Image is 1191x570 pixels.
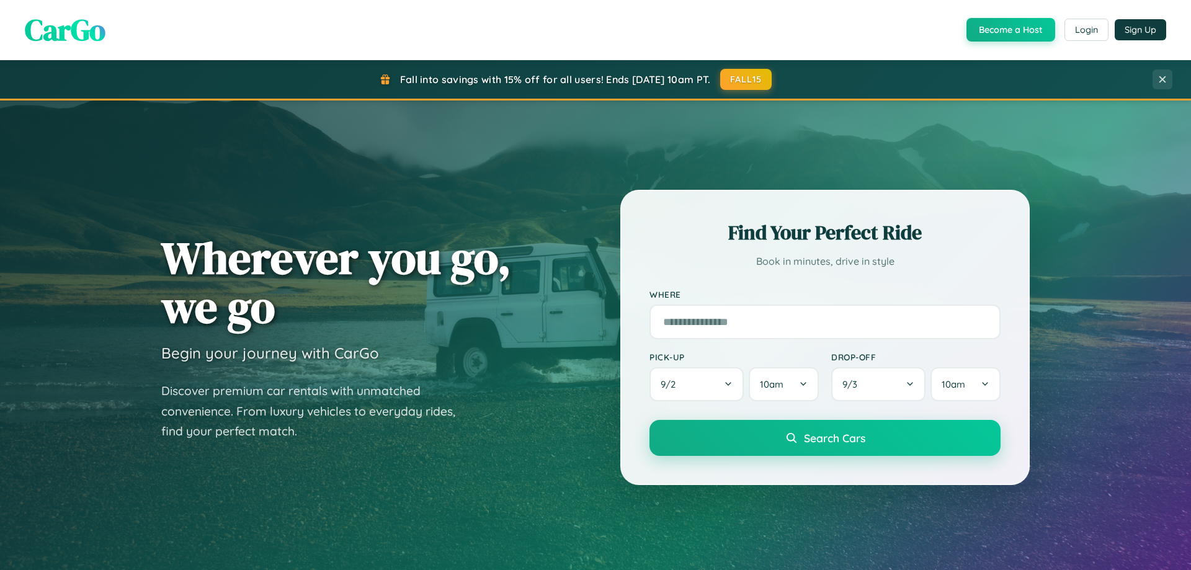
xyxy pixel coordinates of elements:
[966,18,1055,42] button: Become a Host
[760,378,783,390] span: 10am
[161,381,471,442] p: Discover premium car rentals with unmatched convenience. From luxury vehicles to everyday rides, ...
[930,367,1001,401] button: 10am
[400,73,711,86] span: Fall into savings with 15% off for all users! Ends [DATE] 10am PT.
[804,431,865,445] span: Search Cars
[842,378,863,390] span: 9 / 3
[649,420,1001,456] button: Search Cars
[1115,19,1166,40] button: Sign Up
[25,9,105,50] span: CarGo
[749,367,819,401] button: 10am
[942,378,965,390] span: 10am
[831,352,1001,362] label: Drop-off
[661,378,682,390] span: 9 / 2
[831,367,926,401] button: 9/3
[649,252,1001,270] p: Book in minutes, drive in style
[1064,19,1108,41] button: Login
[649,219,1001,246] h2: Find Your Perfect Ride
[649,289,1001,300] label: Where
[649,367,744,401] button: 9/2
[720,69,772,90] button: FALL15
[649,352,819,362] label: Pick-up
[161,344,379,362] h3: Begin your journey with CarGo
[161,233,511,331] h1: Wherever you go, we go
